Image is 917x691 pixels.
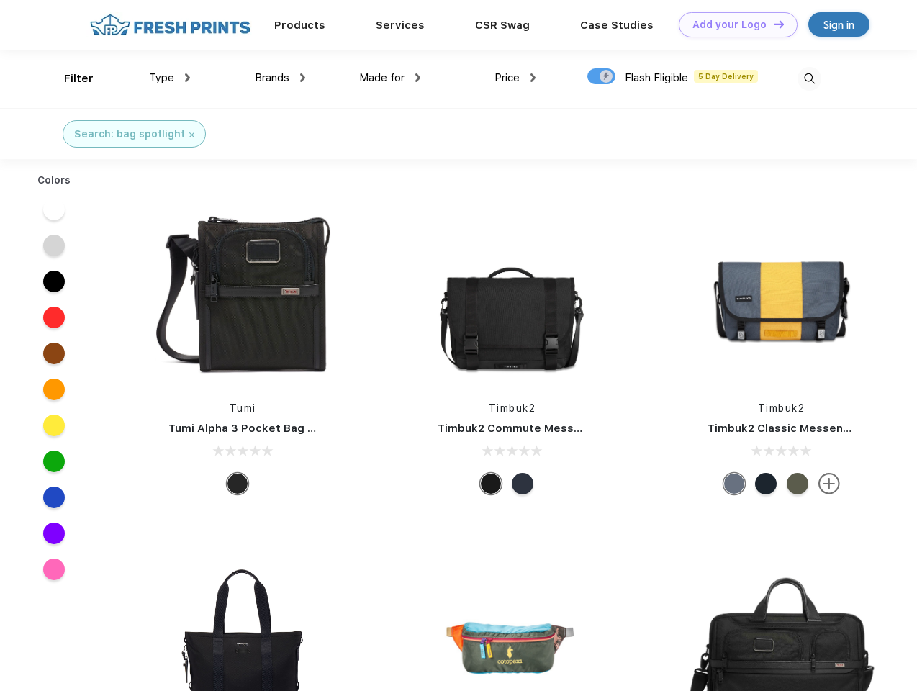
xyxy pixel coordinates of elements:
div: Filter [64,71,94,87]
div: Eco Lightbeam [723,473,745,494]
span: Made for [359,71,405,84]
span: 5 Day Delivery [694,70,758,83]
div: Sign in [823,17,854,33]
div: Colors [27,173,82,188]
span: Brands [255,71,289,84]
a: Sign in [808,12,869,37]
a: Timbuk2 Commute Messenger Bag [438,422,631,435]
img: dropdown.png [300,73,305,82]
a: Timbuk2 [758,402,805,414]
div: Add your Logo [692,19,767,31]
span: Type [149,71,174,84]
img: DT [774,20,784,28]
div: Eco Black [480,473,502,494]
img: dropdown.png [530,73,536,82]
a: Tumi [230,402,256,414]
img: fo%20logo%202.webp [86,12,255,37]
div: Black [227,473,248,494]
img: filter_cancel.svg [189,132,194,137]
a: Timbuk2 Classic Messenger Bag [708,422,886,435]
span: Flash Eligible [625,71,688,84]
div: Eco Army [787,473,808,494]
img: dropdown.png [185,73,190,82]
img: more.svg [818,473,840,494]
img: func=resize&h=266 [147,195,338,387]
img: desktop_search.svg [798,67,821,91]
a: Tumi Alpha 3 Pocket Bag Small [168,422,337,435]
img: dropdown.png [415,73,420,82]
img: func=resize&h=266 [416,195,607,387]
img: func=resize&h=266 [686,195,877,387]
div: Search: bag spotlight [74,127,185,142]
a: Products [274,19,325,32]
span: Price [494,71,520,84]
a: Timbuk2 [489,402,536,414]
div: Eco Nautical [512,473,533,494]
div: Eco Monsoon [755,473,777,494]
